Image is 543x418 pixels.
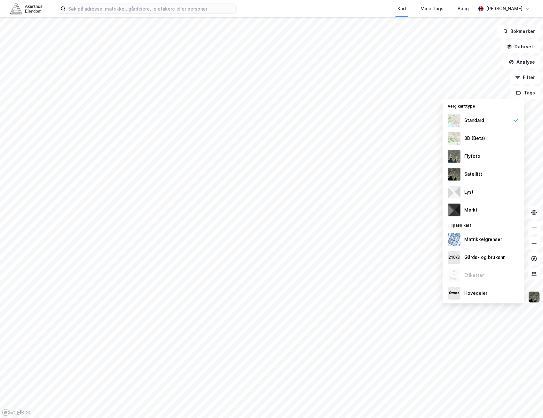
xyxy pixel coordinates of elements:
img: Z [448,132,460,145]
div: [PERSON_NAME] [486,5,523,12]
div: Bolig [458,5,469,12]
iframe: Chat Widget [511,387,543,418]
div: Etiketter [464,271,484,279]
div: Flyfoto [464,152,480,160]
div: Mine Tags [420,5,443,12]
img: Z [448,269,460,282]
img: 9k= [528,291,540,303]
div: 3D (Beta) [464,134,485,142]
div: Mørkt [464,206,477,214]
button: Analyse [503,56,540,68]
img: cadastreBorders.cfe08de4b5ddd52a10de.jpeg [448,233,460,246]
div: Kontrollprogram for chat [511,387,543,418]
div: Gårds- og bruksnr. [464,253,506,261]
button: Tags [511,86,540,99]
div: Kart [397,5,406,12]
div: Velg karttype [443,100,524,111]
img: cadastreKeys.547ab17ec502f5a4ef2b.jpeg [448,251,460,264]
div: Lyst [464,188,474,196]
button: Filter [510,71,540,84]
div: Satellitt [464,170,482,178]
img: majorOwner.b5e170eddb5c04bfeeff.jpeg [448,287,460,300]
img: akershus-eiendom-logo.9091f326c980b4bce74ccdd9f866810c.svg [10,3,42,14]
div: Tilpass kart [443,219,524,230]
img: 9k= [448,168,460,181]
div: Matrikkelgrenser [464,236,502,243]
img: luj3wr1y2y3+OchiMxRmMxRlscgabnMEmZ7DJGWxyBpucwSZnsMkZbHIGm5zBJmewyRlscgabnMEmZ7DJGWxyBpucwSZnsMkZ... [448,186,460,198]
div: Standard [464,117,484,124]
img: Z [448,150,460,163]
button: Datasett [501,40,540,53]
a: Mapbox homepage [2,409,30,416]
img: nCdM7BzjoCAAAAAElFTkSuQmCC [448,204,460,216]
div: Hovedeier [464,289,487,297]
button: Bokmerker [497,25,540,38]
input: Søk på adresse, matrikkel, gårdeiere, leietakere eller personer [66,4,236,13]
img: Z [448,114,460,127]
